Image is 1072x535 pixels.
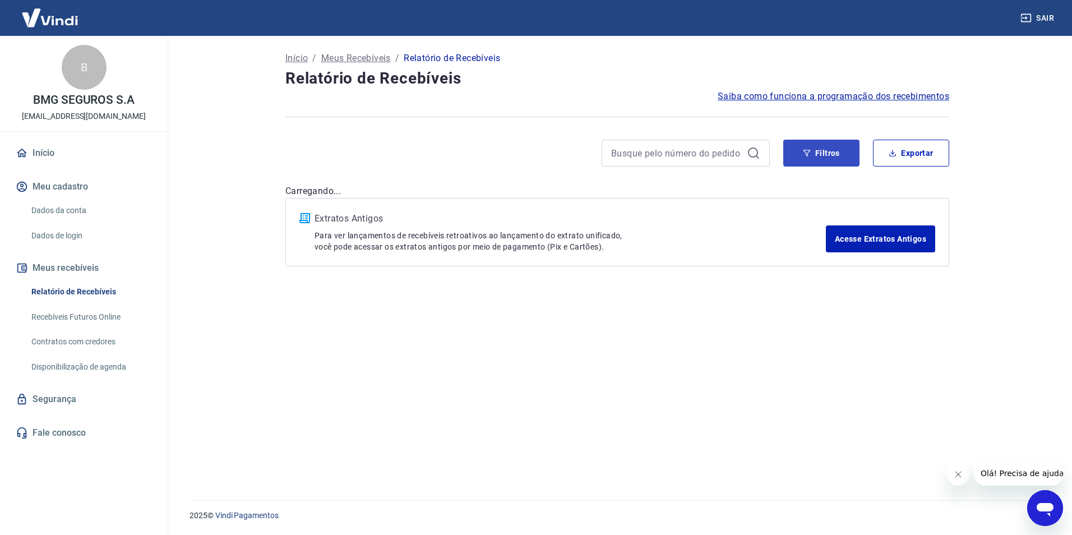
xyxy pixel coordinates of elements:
img: ícone [299,213,310,223]
iframe: Fechar mensagem [947,463,969,486]
p: [EMAIL_ADDRESS][DOMAIN_NAME] [22,110,146,122]
a: Dados de login [27,224,154,247]
a: Fale conosco [13,421,154,445]
a: Meus Recebíveis [321,52,391,65]
p: Para ver lançamentos de recebíveis retroativos ao lançamento do extrato unificado, você pode aces... [315,230,826,252]
a: Início [13,141,154,165]
button: Meu cadastro [13,174,154,199]
input: Busque pelo número do pedido [611,145,742,162]
span: Olá! Precisa de ajuda? [7,8,94,17]
a: Início [285,52,308,65]
a: Acesse Extratos Antigos [826,225,935,252]
p: Carregando... [285,185,949,198]
a: Recebíveis Futuros Online [27,306,154,329]
a: Dados da conta [27,199,154,222]
p: Extratos Antigos [315,212,826,225]
a: Relatório de Recebíveis [27,280,154,303]
a: Contratos com credores [27,330,154,353]
p: BMG SEGUROS S.A [33,94,135,106]
iframe: Mensagem da empresa [974,461,1063,486]
button: Meus recebíveis [13,256,154,280]
p: Relatório de Recebíveis [404,52,500,65]
a: Vindi Pagamentos [215,511,279,520]
a: Disponibilização de agenda [27,356,154,379]
h4: Relatório de Recebíveis [285,67,949,90]
button: Filtros [783,140,860,167]
p: / [312,52,316,65]
button: Exportar [873,140,949,167]
a: Segurança [13,387,154,412]
div: B [62,45,107,90]
button: Sair [1018,8,1059,29]
iframe: Botão para abrir a janela de mensagens [1027,490,1063,526]
a: Saiba como funciona a programação dos recebimentos [718,90,949,103]
p: 2025 © [190,510,1045,522]
img: Vindi [13,1,86,35]
p: / [395,52,399,65]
